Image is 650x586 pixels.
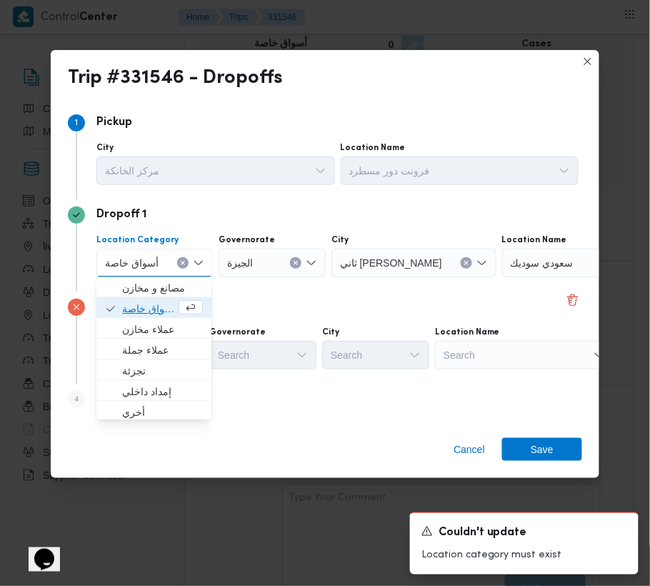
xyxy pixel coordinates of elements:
button: Clear input [177,257,189,269]
button: Save [502,438,582,461]
iframe: chat widget [14,529,60,572]
label: Governorate [219,234,275,246]
button: Closes this modal window [579,53,596,70]
button: مصانع و مخازن [96,277,211,298]
div: Trip #331546 - Dropoffs [68,67,283,90]
button: Clear input [461,257,472,269]
span: عملاء جملة [122,342,203,359]
button: Open list of options [409,349,421,361]
label: Location Category [96,234,179,246]
span: الجيزة [227,254,253,270]
svg: Step 3 has errors [72,303,81,312]
label: City [322,327,339,338]
button: تجزئة [96,360,211,381]
div: Notification [421,525,627,542]
button: Delete [564,292,581,309]
span: عملاء مخازن [122,322,203,339]
span: 1 [75,119,78,127]
button: Open list of options [315,165,326,177]
span: أخري [122,404,203,422]
span: أسواق خاصة [122,301,176,318]
span: إمداد داخلي [122,384,203,401]
label: Governorate [209,327,266,338]
span: Cancel [454,441,485,458]
p: Location category must exist [421,548,627,563]
button: Open list of options [296,349,308,361]
button: Open list of options [476,257,488,269]
span: تجزئة [122,363,203,380]
span: Save [531,438,554,461]
label: City [331,234,349,246]
button: Open list of options [559,165,570,177]
span: سعودي سوديك [511,254,574,270]
span: Couldn't update [439,525,527,542]
label: Location Name [502,234,567,246]
span: فرونت دور مسطرد [349,162,430,178]
button: أخري [96,402,211,422]
span: مركز الخانكة [105,162,159,178]
button: عملاء جملة [96,339,211,360]
label: City [96,142,114,154]
button: Close list of options [193,257,204,269]
p: Dropoff 1 [96,207,146,224]
span: 4 [74,395,79,404]
button: عملاء مخازن [96,319,211,339]
span: ثاني [PERSON_NAME] [340,254,442,270]
button: إمداد داخلي [96,381,211,402]
button: Clear input [290,257,301,269]
label: Location Name [435,327,500,338]
button: Cancel [448,438,491,461]
p: Pickup [96,114,132,131]
span: أسواق خاصة [105,254,159,270]
button: أسواق خاصة [96,298,211,319]
button: Open list of options [594,349,605,361]
button: Open list of options [306,257,317,269]
span: مصانع و مخازن [122,280,203,297]
svg: Step 2 is complete [72,211,81,219]
label: Location Name [341,142,406,154]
